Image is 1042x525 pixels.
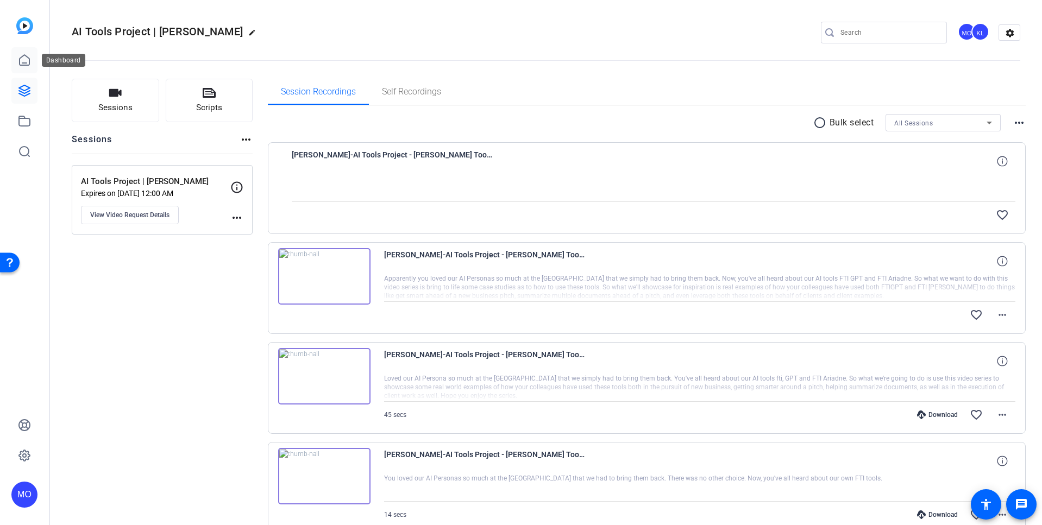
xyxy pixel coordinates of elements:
[996,408,1009,421] mat-icon: more_horiz
[230,211,243,224] mat-icon: more_horiz
[384,411,406,419] span: 45 secs
[240,133,253,146] mat-icon: more_horiz
[98,102,133,114] span: Sessions
[81,175,230,188] p: AI Tools Project | [PERSON_NAME]
[384,348,585,374] span: [PERSON_NAME]-AI Tools Project - [PERSON_NAME] Tools Project - [PERSON_NAME]-1756234331826-webcam
[72,25,243,38] span: AI Tools Project | [PERSON_NAME]
[11,482,37,508] div: MO
[384,511,406,518] span: 14 secs
[970,408,983,421] mat-icon: favorite_border
[996,208,1009,222] mat-icon: favorite_border
[813,116,830,129] mat-icon: radio_button_unchecked
[971,23,990,42] ngx-avatar: Keri Li
[996,508,1009,521] mat-icon: more_horiz
[830,116,874,129] p: Bulk select
[971,23,989,41] div: KL
[90,211,170,219] span: View Video Request Details
[81,206,179,224] button: View Video Request Details
[166,79,253,122] button: Scripts
[980,498,993,511] mat-icon: accessibility
[384,248,585,274] span: [PERSON_NAME]-AI Tools Project - [PERSON_NAME] Tools Project - [PERSON_NAME]-1756234413792-webcam
[292,148,493,174] span: [PERSON_NAME]-AI Tools Project - [PERSON_NAME] Tools Project - [PERSON_NAME]-1756234508062-webcam
[970,508,983,521] mat-icon: favorite_border
[970,308,983,321] mat-icon: favorite_border
[196,102,222,114] span: Scripts
[72,133,112,154] h2: Sessions
[72,79,159,122] button: Sessions
[894,119,933,127] span: All Sessions
[382,87,441,96] span: Self Recordings
[999,25,1021,41] mat-icon: settings
[1013,116,1026,129] mat-icon: more_horiz
[278,448,371,504] img: thumb-nail
[81,189,230,198] p: Expires on [DATE] 12:00 AM
[16,17,33,34] img: blue-gradient.svg
[1015,498,1028,511] mat-icon: message
[278,248,371,305] img: thumb-nail
[912,510,963,519] div: Download
[42,54,85,67] div: Dashboard
[248,29,261,42] mat-icon: edit
[996,308,1009,321] mat-icon: more_horiz
[384,448,585,474] span: [PERSON_NAME]-AI Tools Project - [PERSON_NAME] Tools Project - [PERSON_NAME]-1756234287951-webcam
[958,23,977,42] ngx-avatar: Maura Olson
[281,87,356,96] span: Session Recordings
[958,23,976,41] div: MO
[912,410,963,419] div: Download
[840,26,938,39] input: Search
[278,348,371,404] img: thumb-nail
